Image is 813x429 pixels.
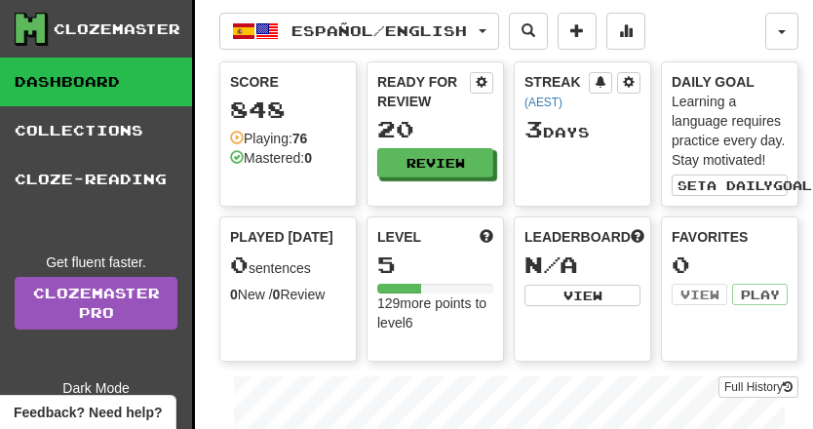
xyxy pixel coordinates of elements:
[54,19,180,39] div: Clozemaster
[558,13,597,50] button: Add sentence to collection
[273,287,281,302] strong: 0
[524,285,640,306] button: View
[672,284,727,305] button: View
[524,251,578,278] span: N/A
[230,287,238,302] strong: 0
[718,376,798,398] button: Full History
[219,13,499,50] button: Español/English
[377,117,493,141] div: 20
[230,148,312,168] div: Mastered:
[377,253,493,277] div: 5
[230,251,249,278] span: 0
[524,96,562,109] a: (AEST)
[707,178,773,192] span: a daily
[524,227,631,247] span: Leaderboard
[377,72,470,111] div: Ready for Review
[15,277,177,330] a: ClozemasterPro
[672,253,788,277] div: 0
[377,227,421,247] span: Level
[732,284,788,305] button: Play
[524,72,589,111] div: Streak
[672,227,788,247] div: Favorites
[230,253,346,278] div: sentences
[509,13,548,50] button: Search sentences
[291,22,467,39] span: Español / English
[230,285,346,304] div: New / Review
[672,175,788,196] button: Seta dailygoal
[377,148,493,177] button: Review
[606,13,645,50] button: More stats
[304,150,312,166] strong: 0
[230,97,346,122] div: 848
[230,227,333,247] span: Played [DATE]
[15,253,177,272] div: Get fluent faster.
[524,117,640,142] div: Day s
[480,227,493,247] span: Score more points to level up
[14,403,162,422] span: Open feedback widget
[292,131,308,146] strong: 76
[377,293,493,332] div: 129 more points to level 6
[672,72,788,92] div: Daily Goal
[15,378,177,398] div: Dark Mode
[524,115,543,142] span: 3
[230,129,307,148] div: Playing:
[631,227,644,247] span: This week in points, UTC
[230,72,346,92] div: Score
[672,92,788,170] div: Learning a language requires practice every day. Stay motivated!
